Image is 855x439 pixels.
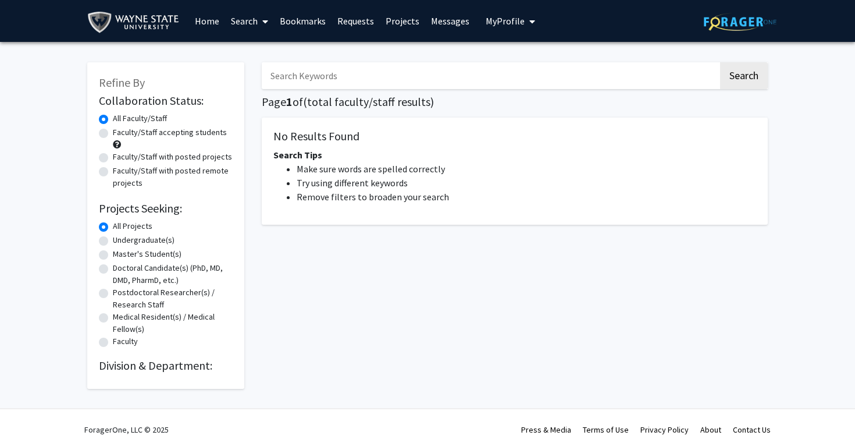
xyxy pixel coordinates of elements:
[332,1,380,41] a: Requests
[806,387,846,430] iframe: Chat
[274,1,332,41] a: Bookmarks
[704,13,776,31] img: ForagerOne Logo
[273,149,322,161] span: Search Tips
[113,126,227,139] label: Faculty/Staff accepting students
[521,424,571,435] a: Press & Media
[640,424,689,435] a: Privacy Policy
[113,262,233,286] label: Doctoral Candidate(s) (PhD, MD, DMD, PharmD, etc.)
[113,234,174,246] label: Undergraduate(s)
[733,424,771,435] a: Contact Us
[273,129,756,143] h5: No Results Found
[99,75,145,90] span: Refine By
[113,151,232,163] label: Faculty/Staff with posted projects
[486,15,525,27] span: My Profile
[189,1,225,41] a: Home
[297,162,756,176] li: Make sure words are spelled correctly
[425,1,475,41] a: Messages
[583,424,629,435] a: Terms of Use
[297,190,756,204] li: Remove filters to broaden your search
[99,94,233,108] h2: Collaboration Status:
[113,165,233,189] label: Faculty/Staff with posted remote projects
[99,201,233,215] h2: Projects Seeking:
[720,62,768,89] button: Search
[286,94,293,109] span: 1
[262,62,718,89] input: Search Keywords
[113,311,233,335] label: Medical Resident(s) / Medical Fellow(s)
[225,1,274,41] a: Search
[87,9,184,36] img: Wayne State University Logo
[262,236,768,263] nav: Page navigation
[262,95,768,109] h1: Page of ( total faculty/staff results)
[700,424,721,435] a: About
[113,220,152,232] label: All Projects
[297,176,756,190] li: Try using different keywords
[380,1,425,41] a: Projects
[113,248,181,260] label: Master's Student(s)
[113,286,233,311] label: Postdoctoral Researcher(s) / Research Staff
[113,335,138,348] label: Faculty
[113,112,167,125] label: All Faculty/Staff
[99,359,233,373] h2: Division & Department:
